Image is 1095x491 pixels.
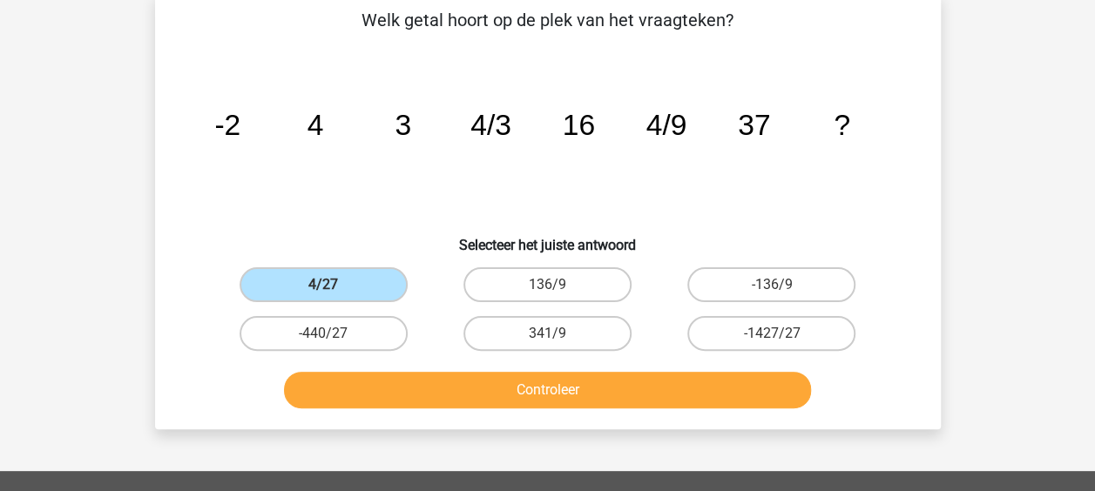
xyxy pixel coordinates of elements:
tspan: 3 [395,109,411,141]
label: -136/9 [687,267,855,302]
tspan: 4/3 [470,109,511,141]
label: 341/9 [463,316,632,351]
tspan: 37 [738,109,770,141]
label: -440/27 [240,316,408,351]
tspan: ? [834,109,850,141]
p: Welk getal hoort op de plek van het vraagteken? [183,7,913,33]
tspan: 4/9 [646,109,686,141]
tspan: 4 [307,109,323,141]
label: 136/9 [463,267,632,302]
tspan: 16 [562,109,594,141]
label: -1427/27 [687,316,855,351]
h6: Selecteer het juiste antwoord [183,223,913,253]
tspan: -2 [214,109,240,141]
label: 4/27 [240,267,408,302]
button: Controleer [284,372,811,408]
